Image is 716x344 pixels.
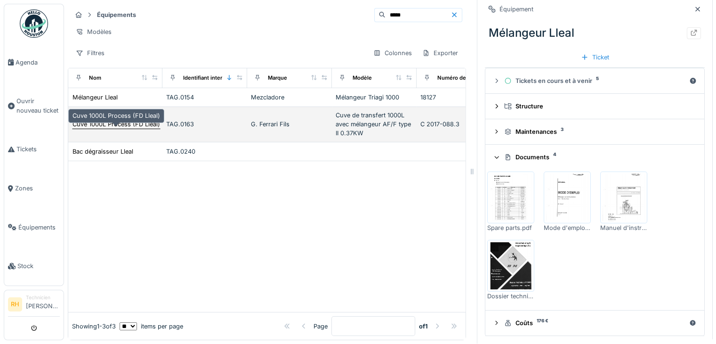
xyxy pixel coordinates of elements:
[4,169,64,208] a: Zones
[546,174,588,221] img: iehl310auabjajjyyr4hw8awvc0m
[336,93,413,102] div: Mélangeur Triagi 1000
[489,148,700,166] summary: Documents4
[72,46,109,60] div: Filtres
[314,322,328,331] div: Page
[16,97,60,115] span: Ouvrir nouveau ticket
[120,322,183,331] div: items per page
[353,74,372,82] div: Modèle
[72,25,116,39] div: Modèles
[544,223,591,232] div: Mode d'emploi.pdf
[504,127,693,136] div: Maintenances
[16,58,60,67] span: Agenda
[4,82,64,130] a: Ouvrir nouveau ticket
[369,46,416,60] div: Colonnes
[4,43,64,82] a: Agenda
[72,147,133,156] div: Bac dégraisseur Lleal
[4,130,64,169] a: Tickets
[504,76,685,85] div: Tickets en cours et à venir
[4,247,64,286] a: Stock
[577,51,613,64] div: Ticket
[251,120,328,129] div: G. Ferrari Fils
[183,74,229,82] div: Identifiant interne
[17,262,60,270] span: Stock
[166,93,243,102] div: TAG.0154
[18,223,60,232] span: Équipements
[72,93,118,102] div: Mélangeur Lleal
[166,147,243,156] div: TAG.0240
[72,120,160,129] div: Cuve 1000L Process (FD Lleal)
[336,111,413,138] div: Cuve de transfert 1000L avec mélangeur AF/F type II 0.37KW
[499,5,533,14] div: Équipement
[437,74,481,82] div: Numéro de Série
[485,21,705,45] div: Mélangeur Lleal
[504,319,685,328] div: Coûts
[268,74,287,82] div: Marque
[418,46,462,60] div: Exporter
[15,184,60,193] span: Zones
[419,322,428,331] strong: of 1
[420,93,498,102] div: 18127
[251,93,328,102] div: Mezcladore
[4,208,64,247] a: Équipements
[89,74,101,82] div: Nom
[16,145,60,154] span: Tickets
[603,174,645,221] img: fqjxrsuh52j253d164smzyfzm8rh
[72,322,116,331] div: Showing 1 - 3 of 3
[20,9,48,38] img: Badge_color-CXgf-gQk.svg
[68,109,164,123] div: Cuve 1000L Process (FD Lleal)
[166,120,243,129] div: TAG.0163
[420,120,498,129] div: C 2017-088.3
[504,153,693,162] div: Documents
[504,102,693,111] div: Structure
[26,294,60,314] li: [PERSON_NAME]
[26,294,60,301] div: Technicien
[490,242,532,289] img: widxr9tujk6tkxn8xto0z6l94puw
[489,72,700,90] summary: Tickets en cours et à venir5
[489,123,700,140] summary: Maintenances3
[93,10,140,19] strong: Équipements
[489,98,700,115] summary: Structure
[487,223,534,232] div: Spare parts.pdf
[600,223,647,232] div: Manuel d'instructions.pdf
[487,292,534,301] div: Dossier technique.pdf
[8,294,60,317] a: RH Technicien[PERSON_NAME]
[490,174,532,221] img: 1ndgv6v09wr63vbdunexuwgd236a
[489,314,700,332] summary: Coûts176 €
[8,297,22,311] li: RH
